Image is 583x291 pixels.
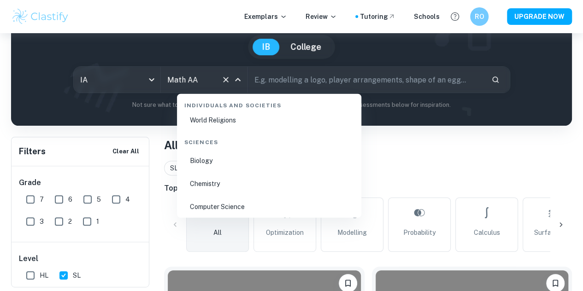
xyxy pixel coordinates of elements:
li: Computer Science [181,196,358,217]
h6: Filters [19,145,46,158]
p: Not sure what to search for? You can always look through our example Internal Assessments below f... [18,100,565,110]
div: SL [164,161,193,175]
p: Exemplars [244,12,287,22]
button: Close [231,73,244,86]
button: Clear [219,73,232,86]
div: Individuals and Societies [181,94,358,113]
input: E.g. modelling a logo, player arrangements, shape of an egg... [248,67,484,93]
span: All [213,227,222,238]
img: Clastify logo [11,7,70,26]
a: Schools [414,12,440,22]
span: 7 [40,194,44,204]
li: Chemistry [181,173,358,194]
a: Tutoring [360,12,395,22]
div: IA [74,67,160,93]
h6: RO [474,12,485,22]
h6: Level [19,253,142,264]
button: Help and Feedback [447,9,463,24]
span: 5 [97,194,101,204]
h1: All Math AA IA Examples [164,137,572,153]
span: Calculus [474,227,500,238]
button: IB [253,39,279,55]
li: Biology [181,150,358,171]
h6: Grade [19,177,142,188]
span: HL [40,270,48,280]
button: Search [488,72,503,87]
h6: Topic [164,183,572,194]
p: Review [306,12,337,22]
button: UPGRADE NOW [507,8,572,25]
span: Probability [403,227,436,238]
button: College [281,39,330,55]
span: 6 [68,194,72,204]
button: RO [470,7,489,26]
span: 4 [125,194,130,204]
span: 1 [96,216,99,227]
span: 2 [68,216,72,227]
span: SL [73,270,81,280]
span: 3 [40,216,44,227]
span: Surface Area [534,227,574,238]
button: Clear All [110,145,141,158]
span: Modelling [337,227,367,238]
span: SL [170,163,182,173]
span: Optimization [266,227,304,238]
li: World Religions [181,110,358,131]
div: Sciences [181,131,358,150]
